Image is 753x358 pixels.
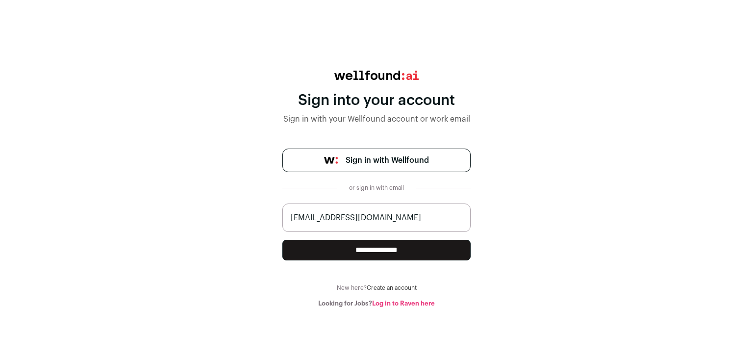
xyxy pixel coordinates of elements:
div: Sign into your account [282,92,471,109]
img: wellfound-symbol-flush-black-fb3c872781a75f747ccb3a119075da62bfe97bd399995f84a933054e44a575c4.png [324,157,338,164]
a: Log in to Raven here [372,300,435,307]
a: Sign in with Wellfound [282,149,471,172]
input: name@work-email.com [282,204,471,232]
div: Looking for Jobs? [282,300,471,307]
a: Create an account [367,285,417,291]
div: Sign in with your Wellfound account or work email [282,113,471,125]
div: or sign in with email [345,184,408,192]
div: New here? [282,284,471,292]
img: wellfound:ai [334,71,419,80]
span: Sign in with Wellfound [346,154,429,166]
